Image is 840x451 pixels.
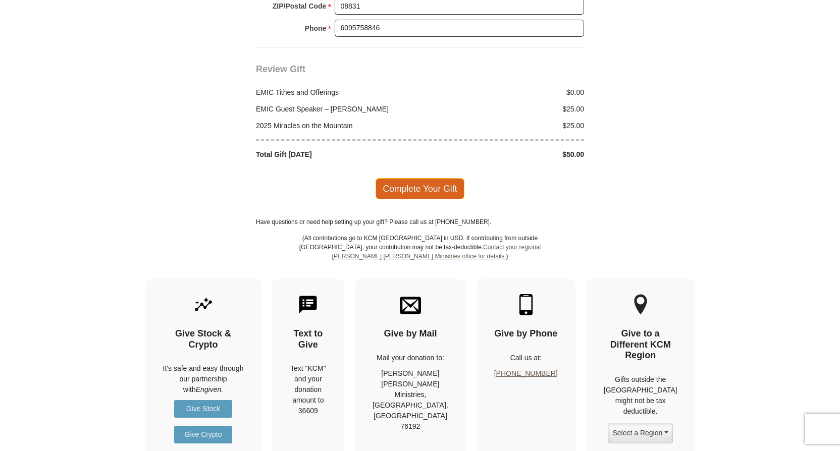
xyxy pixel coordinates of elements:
[634,294,648,315] img: other-region
[163,363,244,395] p: It's safe and easy through our partnership with
[256,64,305,74] span: Review Gift
[420,149,590,160] div: $50.00
[373,368,448,432] p: [PERSON_NAME] [PERSON_NAME] Ministries, [GEOGRAPHIC_DATA], [GEOGRAPHIC_DATA] 76192
[297,294,319,315] img: text-to-give.svg
[420,87,590,98] div: $0.00
[251,104,421,115] div: EMIC Guest Speaker – [PERSON_NAME]
[251,149,421,160] div: Total Gift [DATE]
[420,104,590,115] div: $25.00
[515,294,537,315] img: mobile.svg
[193,294,214,315] img: give-by-stock.svg
[373,328,448,340] h4: Give by Mail
[290,328,327,350] h4: Text to Give
[604,328,677,361] h4: Give to a Different KCM Region
[608,423,672,443] button: Select a Region
[494,369,558,377] a: [PHONE_NUMBER]
[305,21,327,35] strong: Phone
[174,426,232,443] a: Give Crypto
[174,400,232,418] a: Give Stock
[251,87,421,98] div: EMIC Tithes and Offerings
[494,328,558,340] h4: Give by Phone
[494,353,558,363] p: Call us at:
[332,244,541,260] a: Contact your regional [PERSON_NAME] [PERSON_NAME] Ministries office for details.
[400,294,421,315] img: envelope.svg
[163,328,244,350] h4: Give Stock & Crypto
[256,217,584,227] p: Have questions or need help setting up your gift? Please call us at [PHONE_NUMBER].
[420,121,590,131] div: $25.00
[299,234,541,279] p: (All contributions go to KCM [GEOGRAPHIC_DATA] in USD. If contributing from outside [GEOGRAPHIC_D...
[373,353,448,363] p: Mail your donation to:
[290,363,327,416] div: Text "KCM" and your donation amount to 36609
[251,121,421,131] div: 2025 Miracles on the Mountain
[196,385,223,393] i: Engiven.
[604,374,677,417] p: Gifts outside the [GEOGRAPHIC_DATA] might not be tax deductible.
[376,178,465,199] span: Complete Your Gift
